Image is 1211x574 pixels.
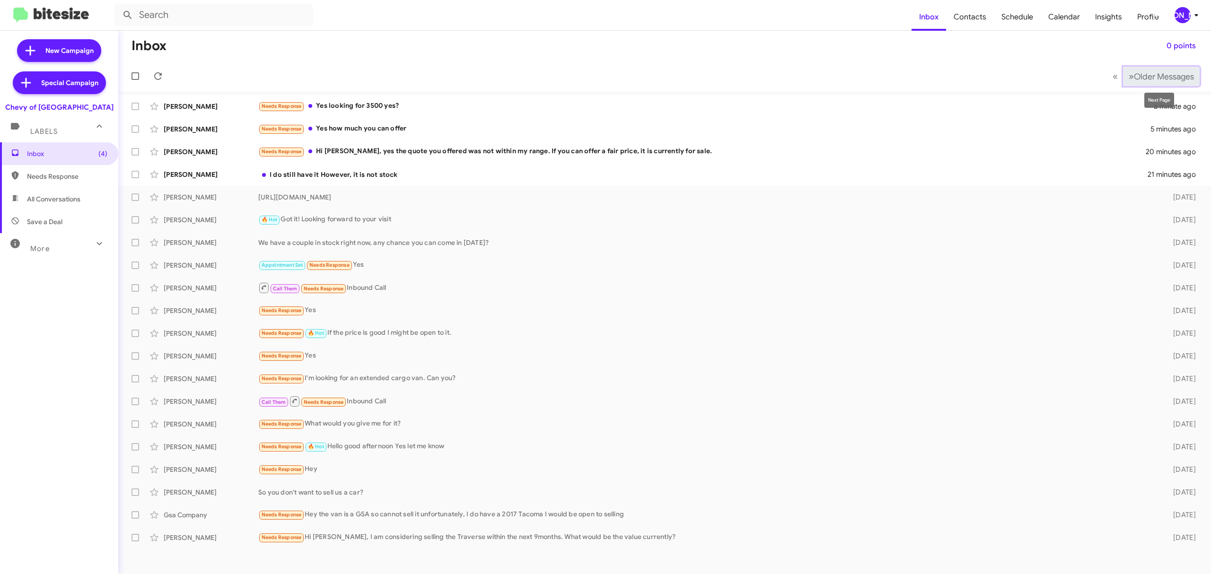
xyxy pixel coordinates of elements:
button: [PERSON_NAME] [1167,7,1201,23]
div: [PERSON_NAME] [164,147,258,157]
div: [DATE] [1155,351,1203,361]
div: [PERSON_NAME] [164,283,258,293]
a: New Campaign [17,39,101,62]
div: [PERSON_NAME] [164,351,258,361]
div: [PERSON_NAME] [164,487,258,497]
button: 0 points [1159,37,1203,54]
span: Needs Response [262,148,302,155]
div: So you don't want to sell us a car? [258,487,1155,497]
div: [DATE] [1155,533,1203,542]
span: Needs Response [262,103,302,109]
span: Needs Response [262,512,302,518]
a: Calendar [1041,3,1088,31]
a: Profile [1130,3,1167,31]
div: [DATE] [1155,261,1203,270]
div: Chevy of [GEOGRAPHIC_DATA] [5,103,114,112]
div: [PERSON_NAME] [164,238,258,247]
span: 🔥 Hot [308,330,324,336]
div: [DATE] [1155,329,1203,338]
div: [PERSON_NAME] [164,374,258,383]
div: [DATE] [1155,374,1203,383]
div: Hey the van is a GSA so cannot sell it unfortunately, I do have a 2017 Tacoma I would be open to ... [258,509,1155,520]
span: Special Campaign [41,78,98,87]
span: Needs Response [262,126,302,132]
span: Needs Response [262,330,302,336]
div: Hey [258,464,1155,475]
a: Insights [1088,3,1130,31]
div: [PERSON_NAME] [164,397,258,406]
span: New Campaign [45,46,94,55]
div: Next Page [1144,93,1174,108]
span: Needs Response [262,421,302,427]
div: If the price is good I might be open to it. [258,328,1155,339]
span: Needs Response [262,466,302,472]
div: Got it! Looking forward to your visit [258,214,1155,225]
span: More [30,244,50,253]
button: Previous [1107,67,1123,86]
button: Next [1123,67,1200,86]
span: Inbox [27,149,107,158]
div: [DATE] [1155,397,1203,406]
span: Needs Response [304,286,344,292]
span: Call Them [262,399,286,405]
div: I do still have it However, it is not stock [258,170,1148,179]
div: [PERSON_NAME] [164,170,258,179]
div: [PERSON_NAME] [164,329,258,338]
div: I'm looking for an extended cargo van. Can you? [258,373,1155,384]
div: [PERSON_NAME] [164,124,258,134]
a: Inbox [912,3,946,31]
input: Search [114,4,313,26]
a: Special Campaign [13,71,106,94]
span: » [1129,70,1134,82]
span: Call Them [273,286,298,292]
span: Appointment Set [262,262,303,268]
div: [DATE] [1155,215,1203,225]
div: [PERSON_NAME] [164,419,258,429]
div: [DATE] [1155,419,1203,429]
div: [PERSON_NAME] [164,192,258,202]
span: 🔥 Hot [308,444,324,450]
div: [PERSON_NAME] [164,261,258,270]
div: [DATE] [1155,238,1203,247]
nav: Page navigation example [1107,67,1200,86]
div: [DATE] [1155,465,1203,474]
span: Needs Response [309,262,350,268]
a: Contacts [946,3,994,31]
span: Save a Deal [27,217,62,226]
span: (4) [98,149,107,158]
div: [DATE] [1155,283,1203,293]
div: [DATE] [1155,306,1203,315]
span: Needs Response [262,444,302,450]
span: Needs Response [262,375,302,382]
div: [PERSON_NAME] [164,215,258,225]
div: [DATE] [1155,510,1203,520]
span: « [1113,70,1118,82]
div: Yes how much you can offer [258,123,1150,134]
div: Inbound Call [258,282,1155,294]
div: Yes [258,305,1155,316]
span: All Conversations [27,194,80,204]
div: Yes [258,350,1155,361]
div: We have a couple in stock right now, any chance you can come in [DATE]? [258,238,1155,247]
div: Yes looking for 3500 yes? [258,101,1154,112]
div: Hello good afternoon Yes let me know [258,441,1155,452]
div: [DATE] [1155,442,1203,452]
a: Schedule [994,3,1041,31]
div: Hi [PERSON_NAME], yes the quote you offered was not within my range. If you can offer a fair pric... [258,146,1147,157]
span: Older Messages [1134,71,1194,82]
div: Gsa Company [164,510,258,520]
span: Needs Response [262,307,302,313]
div: 20 minutes ago [1147,147,1203,157]
div: [PERSON_NAME] [1175,7,1191,23]
div: [PERSON_NAME] [164,102,258,111]
span: Labels [30,127,58,136]
span: Needs Response [27,172,107,181]
div: [URL][DOMAIN_NAME] [258,192,1155,202]
span: Needs Response [304,399,344,405]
